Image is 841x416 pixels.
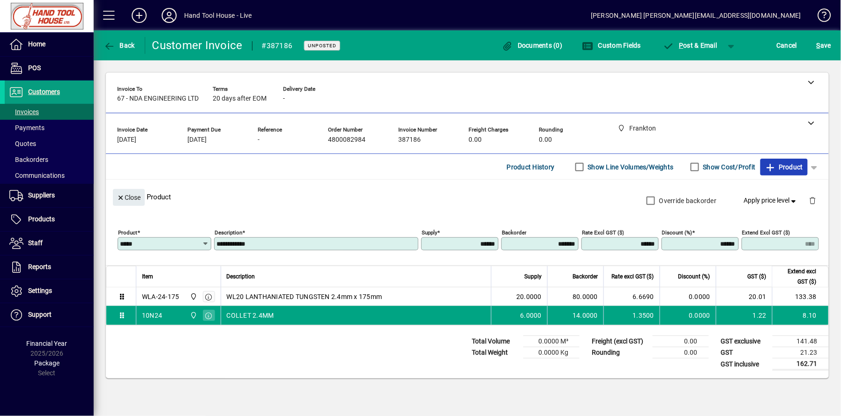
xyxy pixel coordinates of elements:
div: 1.3500 [610,311,654,320]
button: Product [760,159,808,175]
td: 133.38 [772,287,828,306]
a: POS [5,57,94,80]
a: Settings [5,279,94,303]
a: Knowledge Base [811,2,829,32]
button: Cancel [774,37,800,54]
app-page-header-button: Delete [802,196,824,204]
span: Support [28,311,52,318]
span: [DATE] [117,136,136,144]
button: Documents (0) [499,37,565,54]
td: 8.10 [772,306,828,325]
app-page-header-button: Close [111,193,147,201]
mat-label: Backorder [502,229,527,236]
td: Total Volume [467,336,523,347]
div: Hand Tool House - Live [184,8,252,23]
td: 20.01 [716,287,772,306]
a: Suppliers [5,184,94,207]
span: Home [28,40,45,48]
span: Extend excl GST ($) [778,266,817,287]
a: Backorders [5,152,94,168]
mat-label: Description [215,229,242,236]
span: - [283,95,285,102]
label: Show Cost/Profit [701,162,756,172]
span: Close [117,190,141,205]
span: Suppliers [28,191,55,199]
div: WLA-24-175 [142,292,179,301]
span: GST ($) [748,271,767,282]
span: Product History [507,160,555,175]
mat-label: Extend excl GST ($) [742,229,790,236]
span: POS [28,64,41,72]
span: Customers [28,88,60,95]
a: Home [5,33,94,56]
span: Custom Fields [582,42,641,49]
div: Product [106,180,829,214]
span: Cancel [777,38,797,53]
span: 4800082984 [328,136,365,144]
span: Apply price level [744,196,798,205]
a: Invoices [5,104,94,120]
td: 0.00 [653,347,709,358]
span: 67 - NDA ENGINEERING LTD [117,95,199,102]
span: - [258,136,260,144]
span: S [817,42,820,49]
button: Custom Fields [580,37,643,54]
span: Backorders [9,156,48,163]
td: Freight (excl GST) [587,336,653,347]
td: Rounding [587,347,653,358]
span: ost & Email [663,42,717,49]
span: Frankton [188,292,199,302]
td: 21.23 [773,347,829,358]
button: Profile [154,7,184,24]
span: Rate excl GST ($) [611,271,654,282]
div: #387186 [262,38,293,53]
a: Products [5,208,94,231]
span: Documents (0) [502,42,563,49]
div: 6.6690 [610,292,654,301]
span: Staff [28,239,43,247]
td: 0.0000 M³ [523,336,580,347]
span: Quotes [9,140,36,147]
span: Description [227,271,255,282]
a: Reports [5,255,94,279]
mat-label: Supply [422,229,437,236]
span: Backorder [573,271,598,282]
span: Invoices [9,108,39,116]
td: GST exclusive [716,336,773,347]
span: 0.00 [469,136,482,144]
span: Supply [524,271,542,282]
a: Payments [5,120,94,136]
span: Frankton [188,310,199,321]
span: [DATE] [187,136,207,144]
td: 141.48 [773,336,829,347]
span: Discount (%) [678,271,710,282]
button: Apply price level [740,192,802,209]
span: Communications [9,172,65,179]
span: Products [28,215,55,223]
td: GST inclusive [716,358,773,370]
td: 1.22 [716,306,772,325]
td: 0.00 [653,336,709,347]
td: GST [716,347,773,358]
span: P [679,42,684,49]
span: Product [765,160,803,175]
span: Financial Year [27,340,67,347]
mat-label: Discount (%) [662,229,692,236]
label: Override backorder [657,196,717,205]
div: 10N24 [142,311,162,320]
span: 14.0000 [573,311,598,320]
span: Payments [9,124,45,131]
td: 0.0000 [660,287,716,306]
td: Total Weight [467,347,523,358]
label: Show Line Volumes/Weights [586,162,674,172]
a: Support [5,303,94,327]
td: 0.0000 [660,306,716,325]
span: 20 days after EOM [213,95,267,102]
span: ave [817,38,831,53]
button: Delete [802,189,824,212]
button: Product History [503,159,558,175]
a: Staff [5,232,94,255]
span: 20.0000 [516,292,542,301]
a: Communications [5,168,94,183]
span: Settings [28,287,52,294]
